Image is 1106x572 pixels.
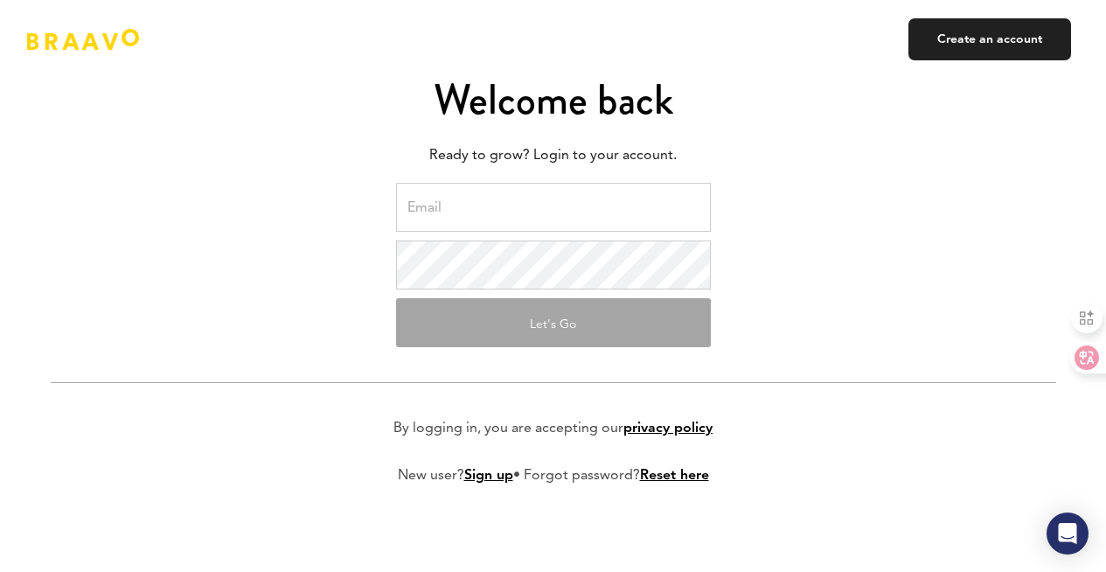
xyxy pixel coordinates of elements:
[1047,513,1089,555] div: Open Intercom Messenger
[51,143,1056,169] p: Ready to grow? Login to your account.
[640,469,709,483] a: Reset here
[434,70,673,129] span: Welcome back
[398,465,709,486] p: New user? • Forgot password?
[623,422,713,436] a: privacy policy
[464,469,513,483] a: Sign up
[163,11,191,28] span: 支援
[393,418,713,439] p: By logging in, you are accepting our
[396,183,711,232] input: Email
[908,18,1071,60] a: Create an account
[396,298,711,347] button: Let's Go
